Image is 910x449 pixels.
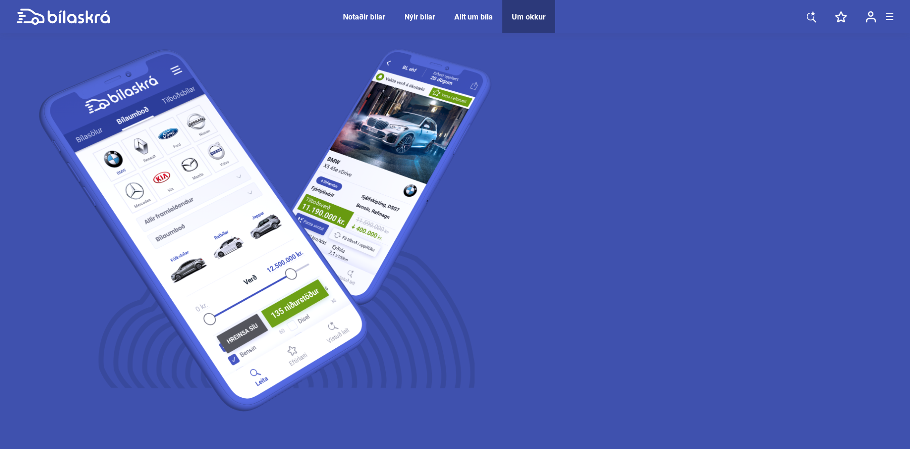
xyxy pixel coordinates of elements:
[404,12,435,21] a: Nýir bílar
[512,12,546,21] a: Um okkur
[454,12,493,21] a: Allt um bíla
[343,12,385,21] a: Notaðir bílar
[866,11,876,23] img: user-login.svg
